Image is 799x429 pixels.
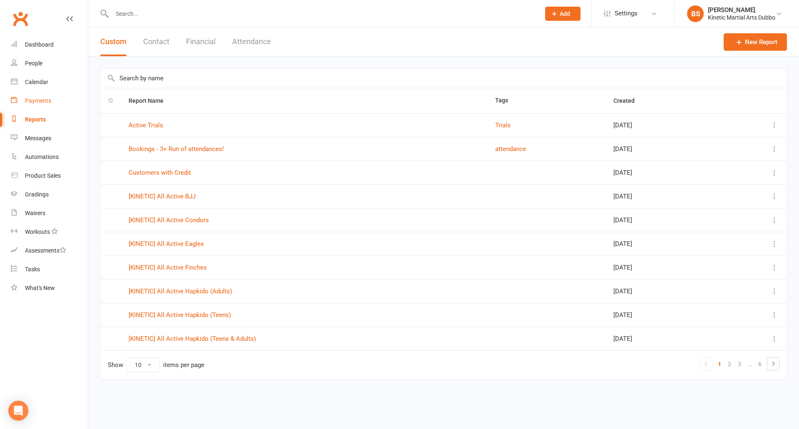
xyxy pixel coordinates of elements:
[25,154,59,160] div: Automations
[615,4,638,23] span: Settings
[613,97,644,104] span: Created
[25,172,61,179] div: Product Sales
[11,241,88,260] a: Assessments
[108,357,204,372] div: Show
[11,129,88,148] a: Messages
[11,73,88,92] a: Calendar
[25,97,51,104] div: Payments
[11,110,88,129] a: Reports
[560,10,570,17] span: Add
[11,92,88,110] a: Payments
[129,335,256,342] a: [KINETIC] All Active Hapkido (Teens & Adults)
[129,264,207,271] a: [KINETIC] All Active Finches
[8,401,28,421] div: Open Intercom Messenger
[129,240,204,248] a: [KINETIC] All Active Eagles
[129,96,173,106] button: Report Name
[606,232,723,255] td: [DATE]
[100,27,127,56] button: Custom
[143,27,169,56] button: Contact
[109,8,534,20] input: Search...
[495,120,511,130] button: Trials
[606,327,723,350] td: [DATE]
[606,255,723,279] td: [DATE]
[25,135,51,141] div: Messages
[129,311,231,319] a: [KINETIC] All Active Hapkido (Teens)
[25,116,46,123] div: Reports
[25,60,42,67] div: People
[755,358,765,370] a: 6
[25,285,55,291] div: What's New
[11,204,88,223] a: Waivers
[606,113,723,137] td: [DATE]
[708,6,775,14] div: [PERSON_NAME]
[725,358,734,370] a: 2
[734,358,744,370] a: 3
[708,14,775,21] div: Kinetic Martial Arts Dubbo
[545,7,581,21] button: Add
[11,185,88,204] a: Gradings
[25,210,45,216] div: Waivers
[25,247,66,254] div: Assessments
[606,161,723,184] td: [DATE]
[25,191,49,198] div: Gradings
[129,122,163,129] a: Active Trials
[687,5,704,22] div: BS
[25,41,54,48] div: Dashboard
[129,145,224,153] a: Bookings - 3+ Run of attendances!
[11,223,88,241] a: Workouts
[25,228,50,235] div: Workouts
[606,303,723,327] td: [DATE]
[129,288,232,295] a: [KINETIC] All Active Hapkido (Adults)
[11,279,88,298] a: What's New
[11,166,88,185] a: Product Sales
[11,54,88,73] a: People
[606,137,723,161] td: [DATE]
[100,69,787,88] input: Search by name
[129,193,196,200] a: [KINETIC] All Active BJJ
[715,358,725,370] a: 1
[606,279,723,303] td: [DATE]
[129,169,191,176] a: Customers with Credit
[606,208,723,232] td: [DATE]
[613,96,644,106] button: Created
[11,260,88,279] a: Tasks
[606,184,723,208] td: [DATE]
[25,266,40,273] div: Tasks
[724,33,787,51] a: New Report
[25,79,48,85] div: Calendar
[129,97,173,104] span: Report Name
[129,216,209,224] a: [KINETIC] All Active Condors
[10,8,31,29] a: Clubworx
[488,88,605,113] th: Tags
[744,358,755,370] a: …
[163,362,204,369] div: items per page
[495,144,526,154] button: attendance
[11,35,88,54] a: Dashboard
[11,148,88,166] a: Automations
[232,27,271,56] button: Attendance
[186,27,216,56] button: Financial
